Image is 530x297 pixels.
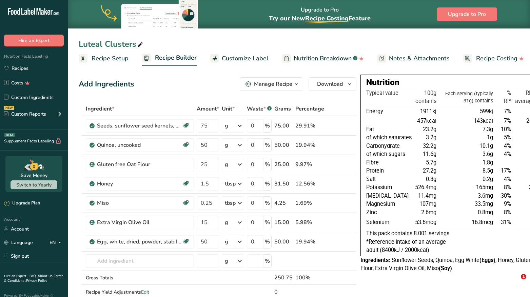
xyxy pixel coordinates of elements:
[309,77,356,91] button: Download
[504,201,511,207] span: 9%
[415,184,436,191] span: 526.4mg
[225,238,228,246] div: g
[274,199,293,207] div: 4.25
[295,160,324,169] div: 9.97%
[366,200,414,209] td: Magnesium
[21,172,47,179] div: Save Money
[86,289,194,296] div: Recipe Yield Adjustments
[366,134,414,142] td: of which saturates
[92,54,129,63] span: Recipe Setup
[479,143,493,149] span: 10.1g
[86,274,194,281] div: Gross Totals
[423,126,436,133] span: 23.2g
[282,51,364,66] a: Nutrition Breakdown
[274,180,293,188] div: 31.50
[366,106,414,117] td: Energy
[317,80,343,88] span: Download
[438,89,494,106] th: Each serving (typically 31g) contains
[225,160,228,169] div: g
[225,199,236,207] div: tbsp
[426,159,436,166] span: 5.7g
[222,54,269,63] span: Customize Label
[4,106,14,110] div: NEW
[254,80,292,88] div: Manage Recipe
[366,89,414,106] th: Typical value
[475,201,493,207] span: 33.5mg
[274,238,293,246] div: 50.00
[501,167,511,174] span: 17%
[141,289,149,295] span: Edit
[86,254,194,268] input: Add Ingredient
[240,77,303,91] button: Manage Recipe
[483,167,493,174] span: 8.5g
[155,53,197,62] span: Recipe Builder
[97,238,182,246] div: Egg, white, dried, powder, stabilized, glucose reduced
[225,122,228,130] div: g
[414,89,438,106] th: 100g contains
[274,105,291,113] span: Grams
[274,288,293,296] div: 0
[366,209,414,217] td: Zinc
[366,142,414,151] td: Carbohydrate
[366,192,414,200] td: [MEDICAL_DATA]
[97,180,182,188] div: Honey
[504,90,511,105] span: % RI*
[294,54,352,63] span: Nutrition Breakdown
[86,105,114,113] span: Ingredient
[479,257,495,263] b: (Eggs)
[274,274,293,282] div: 250.75
[504,134,511,141] span: 5%
[504,108,511,115] span: 7%
[4,274,28,278] a: Hire an Expert .
[4,35,64,46] button: Hire an Expert
[79,38,144,50] div: Luteal Clusters
[30,274,38,278] a: FAQ .
[269,0,371,28] div: Upgrade to Pro
[472,219,493,225] span: 16.8mcg
[360,257,390,263] span: Ingredients:
[504,184,511,191] span: 8%
[423,143,436,149] span: 32.2g
[366,167,414,175] td: Protein
[480,108,493,115] span: 599kj
[4,111,46,118] div: Custom Reports
[4,200,40,207] div: Upgrade Plan
[377,51,450,66] a: Notes & Attachments
[437,7,497,21] button: Upgrade to Pro
[366,159,414,167] td: Fibre
[366,183,414,192] td: Potassium
[50,238,64,246] div: EN
[420,108,436,115] span: 1911kj
[366,175,414,184] td: Salt
[448,10,486,18] span: Upgrade to Pro
[295,238,324,246] div: 19.94%
[426,176,436,182] span: 0.8g
[504,143,511,149] span: 4%
[521,274,526,279] span: 1
[97,122,182,130] div: Seeds, sunflower seed kernels, oil roasted, without salt
[483,126,493,133] span: 7.3g
[483,159,493,166] span: 1.8g
[305,14,349,22] span: Recipe Costing
[26,278,47,283] a: Privacy Policy
[295,180,324,188] div: 12.56%
[4,133,15,137] div: BETA
[38,274,54,278] a: About Us .
[474,118,493,124] span: 143kcal
[487,134,493,141] span: 1g
[295,218,324,226] div: 5.98%
[421,209,436,216] span: 2.6mg
[483,176,493,182] span: 0.2g
[476,54,517,63] span: Recipe Costing
[225,141,228,149] div: g
[142,50,197,66] a: Recipe Builder
[225,218,228,226] div: g
[4,274,63,283] a: Terms & Conditions .
[225,180,236,188] div: tbsp
[366,217,414,228] td: Selenium
[501,219,511,225] span: 31%
[97,218,182,226] div: Extra Virgin Olive Oil
[274,141,293,149] div: 50.00
[417,118,436,124] span: 457kcal
[504,151,511,157] span: 4%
